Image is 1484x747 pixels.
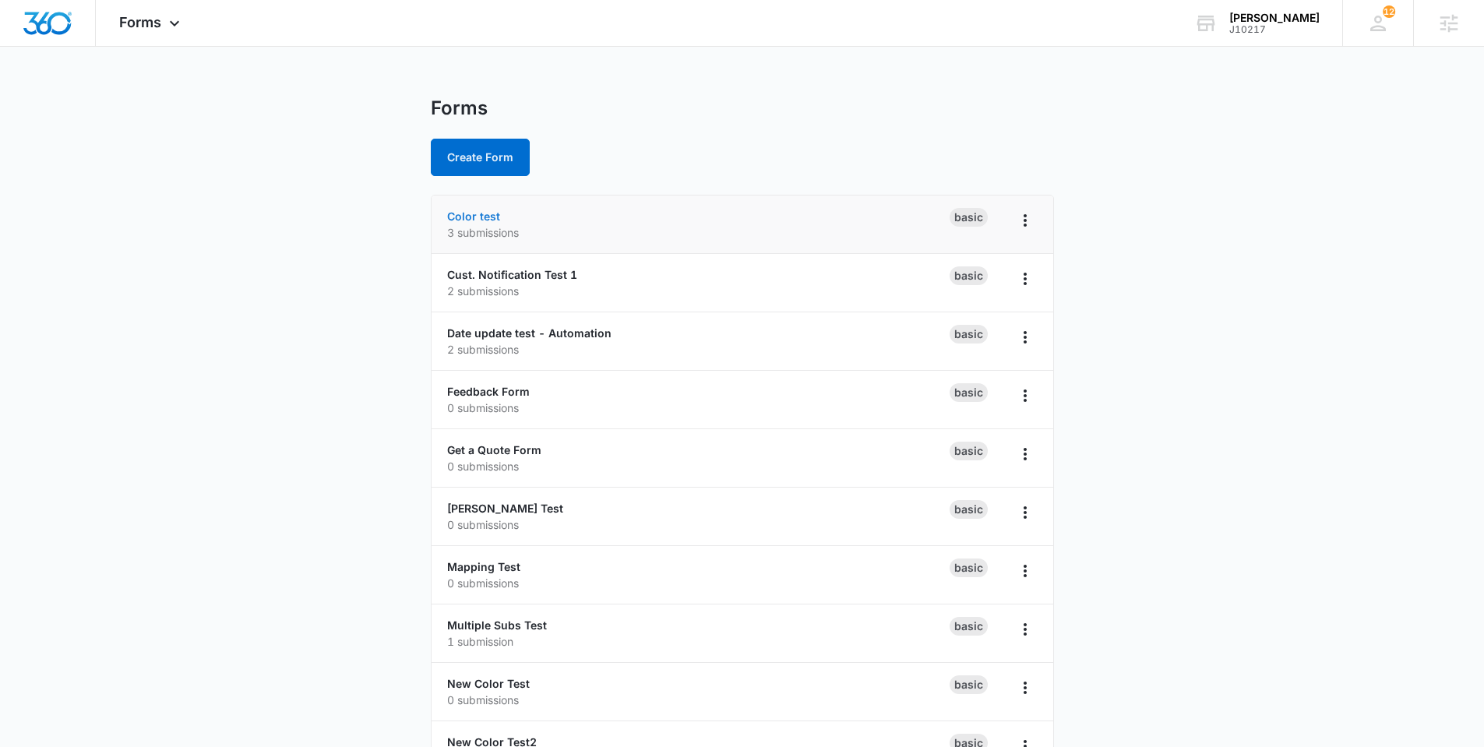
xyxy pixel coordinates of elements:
[119,14,161,30] span: Forms
[1013,558,1038,583] button: Overflow Menu
[447,575,950,591] p: 0 submissions
[950,442,988,460] div: Basic
[950,558,988,577] div: Basic
[447,210,500,223] a: Color test
[950,208,988,227] div: Basic
[950,325,988,344] div: Basic
[447,400,950,416] p: 0 submissions
[1013,208,1038,233] button: Overflow Menu
[1013,675,1038,700] button: Overflow Menu
[447,633,950,650] p: 1 submission
[447,458,950,474] p: 0 submissions
[1229,24,1320,35] div: account id
[447,341,950,358] p: 2 submissions
[447,385,530,398] a: Feedback Form
[447,224,950,241] p: 3 submissions
[1013,442,1038,467] button: Overflow Menu
[950,500,988,519] div: Basic
[447,283,950,299] p: 2 submissions
[1013,383,1038,408] button: Overflow Menu
[1383,5,1395,18] span: 12
[950,266,988,285] div: Basic
[447,677,530,690] a: New Color Test
[1013,325,1038,350] button: Overflow Menu
[447,443,541,456] a: Get a Quote Form
[950,675,988,694] div: Basic
[447,326,612,340] a: Date update test - Automation
[950,617,988,636] div: Basic
[1013,617,1038,642] button: Overflow Menu
[447,618,547,632] a: Multiple Subs Test
[447,516,950,533] p: 0 submissions
[447,560,520,573] a: Mapping Test
[447,268,577,281] a: Cust. Notification Test 1
[431,139,530,176] button: Create Form
[950,383,988,402] div: Basic
[431,97,488,120] h1: Forms
[447,692,950,708] p: 0 submissions
[1229,12,1320,24] div: account name
[447,502,563,515] a: [PERSON_NAME] Test
[1013,500,1038,525] button: Overflow Menu
[1383,5,1395,18] div: notifications count
[1013,266,1038,291] button: Overflow Menu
